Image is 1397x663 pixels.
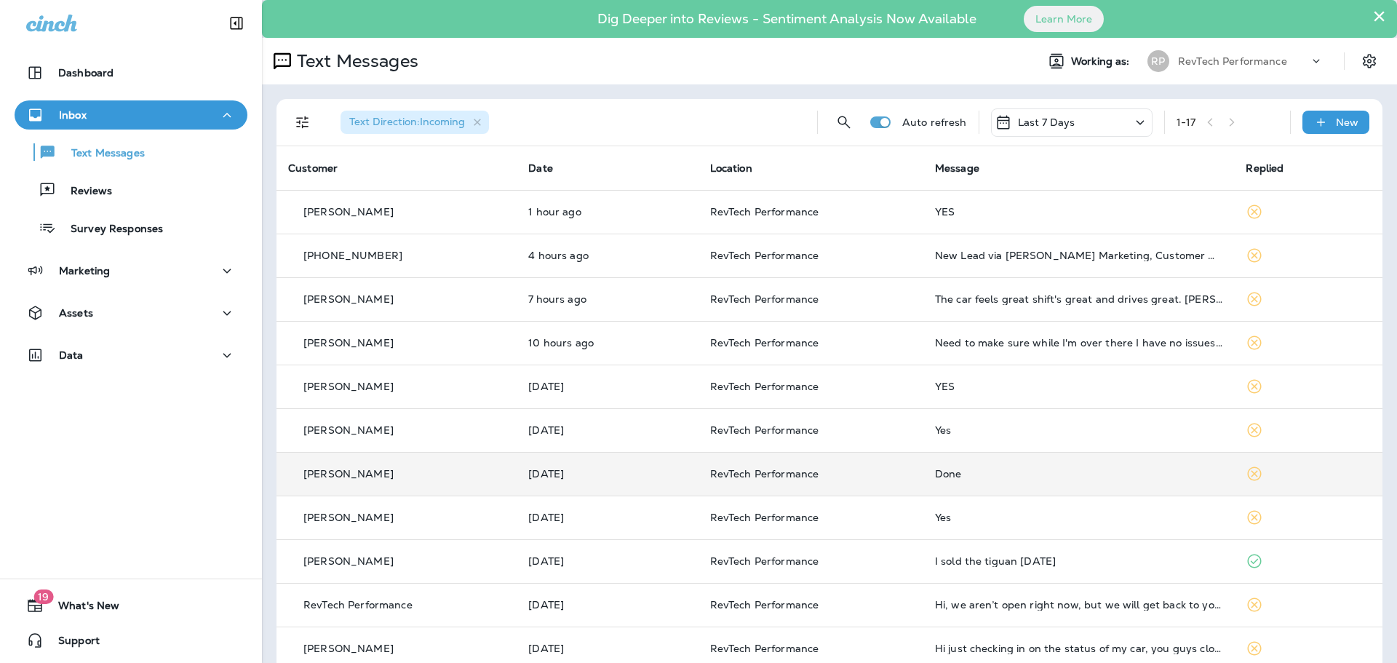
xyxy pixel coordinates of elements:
[710,380,819,393] span: RevTech Performance
[57,147,145,161] p: Text Messages
[528,468,686,480] p: Sep 28, 2025 05:38 PM
[710,293,819,306] span: RevTech Performance
[303,293,394,305] p: [PERSON_NAME]
[303,468,394,480] p: [PERSON_NAME]
[710,511,819,524] span: RevTech Performance
[935,599,1223,611] div: Hi, we aren’t open right now, but we will get back to you as soon as we can.
[829,108,859,137] button: Search Messages
[935,643,1223,654] div: Hi just checking in on the status of my car, you guys close at 6 right?
[303,206,394,218] p: [PERSON_NAME]
[15,626,247,655] button: Support
[555,17,1019,21] p: Dig Deeper into Reviews - Sentiment Analysis Now Available
[902,116,967,128] p: Auto refresh
[291,50,418,72] p: Text Messages
[15,58,247,87] button: Dashboard
[1024,6,1104,32] button: Learn More
[710,424,819,437] span: RevTech Performance
[15,298,247,327] button: Assets
[710,205,819,218] span: RevTech Performance
[935,162,979,175] span: Message
[303,512,394,523] p: [PERSON_NAME]
[303,555,394,567] p: [PERSON_NAME]
[528,424,686,436] p: Sep 29, 2025 11:23 AM
[288,108,317,137] button: Filters
[710,249,819,262] span: RevTech Performance
[935,293,1223,305] div: The car feels great shift's great and drives great. Antonio had suggested the APR tune. I might c...
[710,555,819,568] span: RevTech Performance
[710,162,752,175] span: Location
[935,381,1223,392] div: YES
[303,250,402,261] p: [PHONE_NUMBER]
[15,341,247,370] button: Data
[528,250,686,261] p: Sep 30, 2025 02:20 PM
[935,206,1223,218] div: YES
[710,467,819,480] span: RevTech Performance
[303,643,394,654] p: [PERSON_NAME]
[1336,116,1358,128] p: New
[528,337,686,349] p: Sep 30, 2025 08:53 AM
[935,337,1223,349] div: Need to make sure while I'm over there I have no issues with my tooth.
[528,293,686,305] p: Sep 30, 2025 11:29 AM
[59,307,93,319] p: Assets
[528,381,686,392] p: Sep 29, 2025 05:32 PM
[303,599,413,611] p: RevTech Performance
[303,381,394,392] p: [PERSON_NAME]
[1147,50,1169,72] div: RP
[44,635,100,652] span: Support
[935,250,1223,261] div: New Lead via Merrick Marketing, Customer Name: L. C., Contact info: 9173379528, Job Info: 4-wheel...
[59,109,87,121] p: Inbox
[528,555,686,567] p: Sep 28, 2025 02:28 PM
[59,265,110,277] p: Marketing
[341,111,489,134] div: Text Direction:Incoming
[56,223,163,237] p: Survey Responses
[15,175,247,205] button: Reviews
[528,599,686,611] p: Sep 28, 2025 12:50 PM
[528,512,686,523] p: Sep 28, 2025 02:37 PM
[15,137,247,167] button: Text Messages
[1372,4,1386,28] button: Close
[1246,162,1283,175] span: Replied
[1356,48,1382,74] button: Settings
[528,162,553,175] span: Date
[44,600,119,617] span: What's New
[1177,116,1196,128] div: 1 - 17
[33,589,53,604] span: 19
[935,512,1223,523] div: Yes
[935,468,1223,480] div: Done
[710,336,819,349] span: RevTech Performance
[15,100,247,130] button: Inbox
[15,213,247,243] button: Survey Responses
[528,643,686,654] p: Sep 26, 2025 04:37 PM
[1071,55,1133,68] span: Working as:
[59,349,84,361] p: Data
[710,598,819,611] span: RevTech Performance
[216,9,257,38] button: Collapse Sidebar
[303,424,394,436] p: [PERSON_NAME]
[288,162,338,175] span: Customer
[15,591,247,620] button: 19What's New
[935,424,1223,436] div: Yes
[58,67,114,79] p: Dashboard
[935,555,1223,567] div: I sold the tiguan yesterday
[56,185,112,199] p: Reviews
[1178,55,1287,67] p: RevTech Performance
[1018,116,1075,128] p: Last 7 Days
[349,115,465,128] span: Text Direction : Incoming
[303,337,394,349] p: [PERSON_NAME]
[710,642,819,655] span: RevTech Performance
[15,256,247,285] button: Marketing
[528,206,686,218] p: Sep 30, 2025 05:12 PM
